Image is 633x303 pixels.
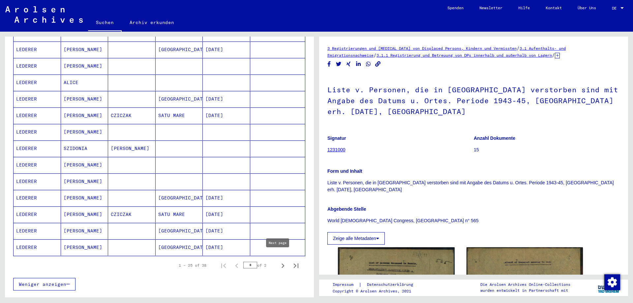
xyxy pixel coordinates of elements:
[604,274,620,290] img: Zustimmung ändern
[327,232,385,245] button: Zeige alle Metadaten
[327,168,362,174] b: Form und Inhalt
[14,91,61,107] mat-cell: LEDERER
[108,140,156,157] mat-cell: [PERSON_NAME]
[61,239,108,256] mat-cell: [PERSON_NAME]
[327,46,517,51] a: 3 Registrierungen und [MEDICAL_DATA] von Displaced Persons, Kindern und Vermissten
[276,259,289,272] button: Next page
[14,42,61,58] mat-cell: LEDERER
[61,91,108,107] mat-cell: [PERSON_NAME]
[14,107,61,124] mat-cell: LEDERER
[355,60,362,68] button: Share on LinkedIn
[333,281,359,288] a: Impressum
[14,157,61,173] mat-cell: LEDERER
[345,60,352,68] button: Share on Xing
[375,60,381,68] button: Copy link
[61,42,108,58] mat-cell: [PERSON_NAME]
[14,223,61,239] mat-cell: LEDERER
[61,140,108,157] mat-cell: SZIDONIA
[14,58,61,74] mat-cell: LEDERER
[88,15,122,32] a: Suchen
[480,288,570,293] p: wurden entwickelt in Partnerschaft mit
[14,140,61,157] mat-cell: LEDERER
[335,60,342,68] button: Share on Twitter
[14,239,61,256] mat-cell: LEDERER
[156,206,203,223] mat-cell: SATU MARE
[14,124,61,140] mat-cell: LEDERER
[61,206,108,223] mat-cell: [PERSON_NAME]
[326,60,333,68] button: Share on Facebook
[14,206,61,223] mat-cell: LEDERER
[203,239,250,256] mat-cell: [DATE]
[14,190,61,206] mat-cell: LEDERER
[480,282,570,288] p: Die Arolsen Archives Online-Collections
[61,173,108,190] mat-cell: [PERSON_NAME]
[14,75,61,91] mat-cell: LEDERER
[156,223,203,239] mat-cell: [GEOGRAPHIC_DATA]
[327,179,620,193] p: Liste v. Personen, die in [GEOGRAPHIC_DATA] verstorben sind mit Angabe des Datums u. Ortes. Perio...
[327,75,620,125] h1: Liste v. Personen, die in [GEOGRAPHIC_DATA] verstorben sind mit Angabe des Datums u. Ortes. Perio...
[61,190,108,206] mat-cell: [PERSON_NAME]
[203,91,250,107] mat-cell: [DATE]
[61,107,108,124] mat-cell: [PERSON_NAME]
[612,6,619,11] span: DE
[474,146,620,153] p: 15
[203,206,250,223] mat-cell: [DATE]
[61,58,108,74] mat-cell: [PERSON_NAME]
[156,91,203,107] mat-cell: [GEOGRAPHIC_DATA]
[604,274,620,290] div: Zustimmung ändern
[19,281,66,287] span: Weniger anzeigen
[365,60,372,68] button: Share on WhatsApp
[156,190,203,206] mat-cell: [GEOGRAPHIC_DATA]
[179,262,206,268] div: 1 – 25 of 38
[203,223,250,239] mat-cell: [DATE]
[327,217,620,224] p: World [DEMOGRAPHIC_DATA] Congress, [GEOGRAPHIC_DATA] n° 565
[13,278,75,290] button: Weniger anzeigen
[108,107,156,124] mat-cell: CZICZAK
[517,45,520,51] span: /
[327,147,346,152] a: 1231000
[474,136,515,141] b: Anzahl Dokumente
[122,15,182,30] a: Archiv erkunden
[374,52,377,58] span: /
[596,279,621,296] img: yv_logo.png
[61,157,108,173] mat-cell: [PERSON_NAME]
[14,173,61,190] mat-cell: LEDERER
[108,206,156,223] mat-cell: CZICZAK
[203,42,250,58] mat-cell: [DATE]
[61,223,108,239] mat-cell: [PERSON_NAME]
[333,288,421,294] p: Copyright © Arolsen Archives, 2021
[362,281,421,288] a: Datenschutzerklärung
[230,259,243,272] button: Previous page
[552,52,555,58] span: /
[156,42,203,58] mat-cell: [GEOGRAPHIC_DATA]
[327,206,366,212] b: Abgebende Stelle
[333,281,421,288] div: |
[156,239,203,256] mat-cell: [GEOGRAPHIC_DATA]
[327,136,346,141] b: Signatur
[156,107,203,124] mat-cell: SATU MARE
[203,190,250,206] mat-cell: [DATE]
[203,107,250,124] mat-cell: [DATE]
[61,124,108,140] mat-cell: [PERSON_NAME]
[5,6,83,23] img: Arolsen_neg.svg
[243,262,276,268] div: of 2
[377,53,552,58] a: 3.1.1 Registrierung und Betreuung von DPs innerhalb und außerhalb von Lagern
[289,259,303,272] button: Last page
[61,75,108,91] mat-cell: ALICE
[217,259,230,272] button: First page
